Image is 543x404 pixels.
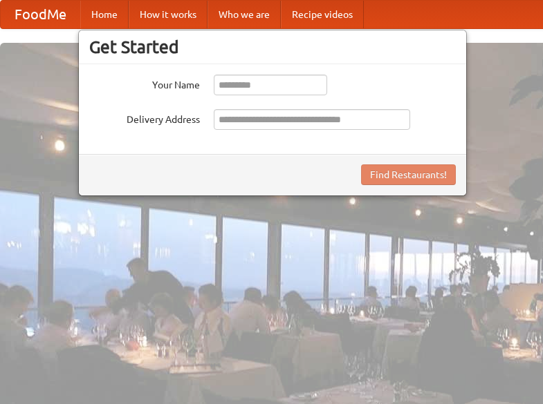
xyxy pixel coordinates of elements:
[1,1,80,28] a: FoodMe
[89,109,200,126] label: Delivery Address
[281,1,364,28] a: Recipe videos
[129,1,208,28] a: How it works
[80,1,129,28] a: Home
[361,164,456,185] button: Find Restaurants!
[89,75,200,92] label: Your Name
[89,37,456,57] h3: Get Started
[208,1,281,28] a: Who we are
